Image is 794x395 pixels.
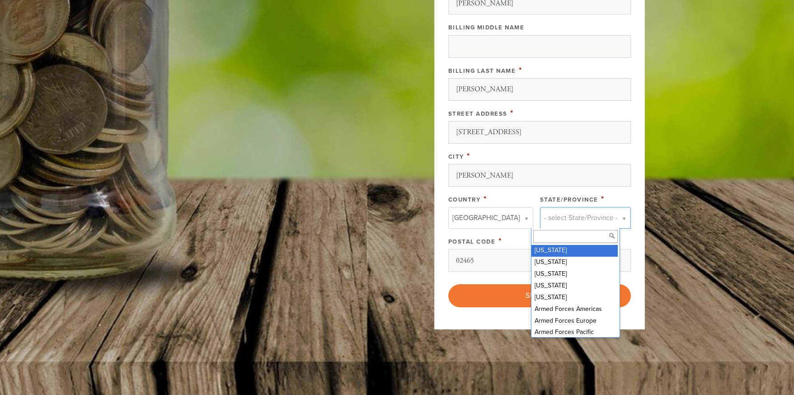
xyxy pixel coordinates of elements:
[531,268,618,280] div: [US_STATE]
[531,257,618,268] div: [US_STATE]
[531,304,618,315] div: Armed Forces Americas
[531,280,618,292] div: [US_STATE]
[531,245,618,257] div: [US_STATE]
[531,327,618,339] div: Armed Forces Pacific
[531,315,618,327] div: Armed Forces Europe
[531,292,618,304] div: [US_STATE]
